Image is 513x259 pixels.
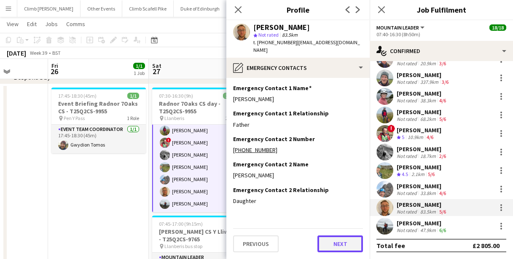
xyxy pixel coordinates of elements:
h3: Emergency Contact 1 Relationship [233,109,329,117]
div: Confirmed [370,41,513,61]
div: 68.2km [419,116,438,122]
div: Not rated [397,97,419,104]
app-skills-label: 6/6 [439,227,446,233]
span: Mountain Leader [376,24,419,31]
button: Previous [233,235,279,252]
button: Duke of Edinburgh [174,0,227,17]
app-card-role: Event Team Coordinator1/117:45-18:30 (45m)Gwydion Tomos [51,125,146,153]
div: 2.1km [410,171,426,178]
button: Climb [PERSON_NAME] [17,0,81,17]
h3: Emergency Contact 1 Name [233,84,312,92]
span: 1 Role [127,115,139,121]
div: [PERSON_NAME] [397,219,448,227]
a: View [3,19,22,29]
span: t. [PHONE_NUMBER] [253,39,297,45]
div: [PERSON_NAME] [397,90,448,97]
span: Week 39 [28,50,49,56]
div: [PERSON_NAME] [397,108,448,116]
span: ! [387,125,395,132]
app-job-card: 07:30-16:30 (9h)18/18Radnor 7Oaks CS day - T25Q2CS-9955 Llanberis2 Roles[PERSON_NAME][PERSON_NAME... [152,88,247,212]
span: 07:45-17:00 (9h15m) [159,221,203,227]
span: 17:45-18:30 (45m) [58,93,97,99]
span: ! [166,138,171,143]
span: 18/18 [489,24,506,31]
h3: [PERSON_NAME] CS Y Lliwedd - T25Q2CS-9765 [152,228,247,243]
div: 1 Job [134,70,145,76]
app-skills-label: 3/6 [439,60,446,67]
a: Comms [63,19,89,29]
div: [PERSON_NAME] [233,95,363,103]
span: 07:30-16:30 (9h) [159,93,193,99]
div: Daughter [233,197,363,205]
span: Jobs [45,20,58,28]
div: Father [233,121,363,128]
span: Pen Y Pass [64,115,85,121]
span: Edit [27,20,37,28]
h3: Job Fulfilment [370,4,513,15]
div: [PERSON_NAME] [397,201,448,208]
app-skills-label: 2/6 [439,153,446,159]
div: [PERSON_NAME] [397,182,448,190]
div: [PERSON_NAME] [397,145,448,153]
div: £2 805.00 [473,241,500,250]
h3: Emergency Contact 2 Name [233,160,309,168]
div: 337.9km [419,79,440,85]
span: Llanberis [164,115,184,121]
div: Not rated [397,190,419,196]
div: Not rated [397,116,419,122]
span: 4.5 [402,171,408,177]
div: Total fee [376,241,405,250]
div: Not rated [397,227,419,233]
app-skills-label: 4/6 [439,97,446,104]
div: [DATE] [7,49,26,57]
div: Emergency contacts [226,58,370,78]
a: [PHONE_NUMBER] [233,70,277,77]
span: Fri [51,62,58,69]
app-job-card: 17:45-18:30 (45m)1/1Event Briefing Radnor 7Oaks CS - T25Q2CS-9955 Pen Y Pass1 RoleEvent Team Coor... [51,88,146,153]
div: Not rated [397,60,419,67]
a: [PHONE_NUMBER] [233,146,277,154]
span: View [7,20,19,28]
span: 83.5km [280,32,299,38]
span: Llanberis bus stop [164,243,202,249]
div: BST [52,50,61,56]
app-skills-label: 3/6 [442,79,449,85]
span: 5 [402,134,404,140]
div: 18.7km [419,153,438,159]
div: 33.8km [419,190,438,196]
div: 10.9km [406,134,425,141]
div: 07:40-16:30 (8h50m) [376,31,506,37]
h3: Emergency Contact 2 Relationship [233,186,329,194]
div: Not rated [397,208,419,215]
button: Next [317,235,363,252]
app-skills-label: 4/6 [427,134,433,140]
div: [PERSON_NAME] [397,163,441,171]
button: Other Events [81,0,122,17]
button: Mountain Leader [376,24,426,31]
span: 18/18 [223,93,240,99]
h3: Radnor 7Oaks CS day - T25Q2CS-9955 [152,100,247,115]
span: 26 [50,67,58,76]
span: 2 Roles [226,115,240,121]
h3: Event Briefing Radnor 7Oaks CS - T25Q2CS-9955 [51,100,146,115]
span: Not rated [258,32,279,38]
h3: Emergency Contact 2 Number [233,135,315,143]
span: | [EMAIL_ADDRESS][DOMAIN_NAME] [253,39,360,53]
div: Not rated [397,79,419,85]
div: [PERSON_NAME] [253,24,310,31]
span: Sat [152,62,161,69]
a: Jobs [42,19,61,29]
app-skills-label: 5/6 [439,208,446,215]
span: 27 [151,67,161,76]
a: Edit [24,19,40,29]
button: Climb Scafell Pike [122,0,174,17]
div: 20.9km [419,60,438,67]
h3: Profile [226,4,370,15]
app-skills-label: 5/6 [439,116,446,122]
div: Not rated [397,153,419,159]
span: 1/1 [133,63,145,69]
div: [PERSON_NAME] [397,126,441,134]
app-skills-label: 5/6 [428,171,435,177]
span: 1/1 [127,93,139,99]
